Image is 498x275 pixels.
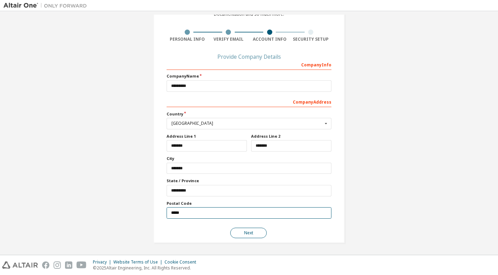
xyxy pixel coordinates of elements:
div: [GEOGRAPHIC_DATA] [171,121,323,126]
div: Company Address [167,96,331,107]
p: © 2025 Altair Engineering, Inc. All Rights Reserved. [93,265,200,271]
label: Postal Code [167,201,331,206]
label: City [167,156,331,161]
div: Account Info [249,37,290,42]
div: Security Setup [290,37,332,42]
label: Address Line 1 [167,134,247,139]
div: Cookie Consent [164,259,200,265]
div: Privacy [93,259,113,265]
div: Provide Company Details [167,55,331,59]
label: Address Line 2 [251,134,331,139]
img: youtube.svg [77,261,87,269]
img: instagram.svg [54,261,61,269]
label: Company Name [167,73,331,79]
div: Verify Email [208,37,249,42]
label: State / Province [167,178,331,184]
div: Company Info [167,59,331,70]
img: linkedin.svg [65,261,72,269]
div: Personal Info [167,37,208,42]
button: Next [230,228,267,238]
img: altair_logo.svg [2,261,38,269]
img: facebook.svg [42,261,49,269]
label: Country [167,111,331,117]
img: Altair One [3,2,90,9]
div: Website Terms of Use [113,259,164,265]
